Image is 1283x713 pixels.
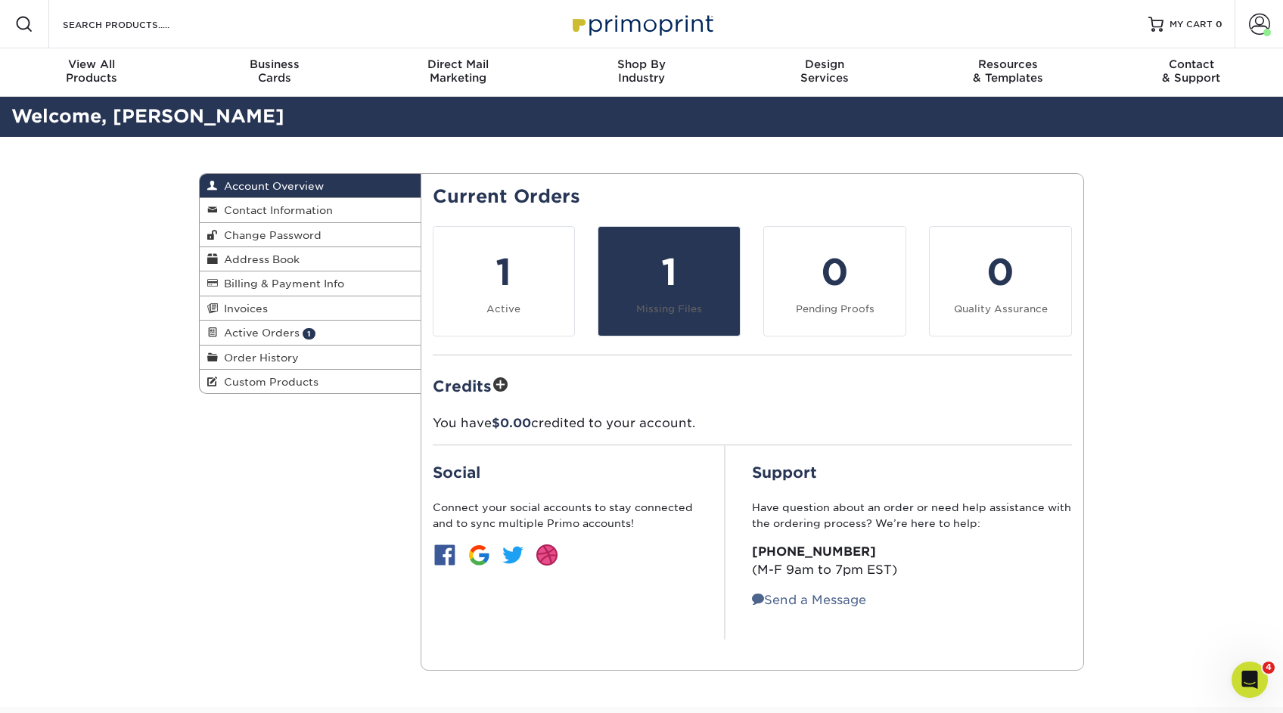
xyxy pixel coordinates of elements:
a: 0 Quality Assurance [929,226,1072,336]
div: & Templates [916,57,1099,85]
span: Resources [916,57,1099,71]
a: Address Book [200,247,421,271]
iframe: Google Customer Reviews [4,667,129,708]
a: Send a Message [752,593,866,607]
a: Contact Information [200,198,421,222]
div: 0 [939,245,1062,299]
img: Primoprint [566,8,717,40]
span: Contact Information [218,204,333,216]
span: Active Orders [218,327,300,339]
div: & Support [1100,57,1283,85]
a: 1 Active [433,226,576,336]
span: Change Password [218,229,322,241]
iframe: Intercom live chat [1232,662,1268,698]
a: Order History [200,346,421,370]
span: Contact [1100,57,1283,71]
p: Have question about an order or need help assistance with the ordering process? We’re here to help: [752,500,1072,531]
span: 0 [1216,19,1222,29]
h2: Credits [433,374,1073,397]
strong: [PHONE_NUMBER] [752,544,876,559]
img: btn-google.jpg [467,543,491,567]
h2: Social [433,463,697,482]
span: Billing & Payment Info [218,277,344,290]
small: Missing Files [636,303,702,315]
img: btn-dribbble.jpg [535,543,559,567]
span: 1 [303,328,315,339]
div: Services [733,57,916,85]
img: btn-twitter.jpg [501,543,525,567]
span: Custom Products [218,376,318,388]
div: 0 [773,245,896,299]
div: Cards [183,57,366,85]
h2: Current Orders [433,186,1073,208]
a: Billing & Payment Info [200,271,421,296]
span: Shop By [550,57,733,71]
a: Contact& Support [1100,48,1283,97]
a: 1 Missing Files [598,226,741,336]
small: Quality Assurance [954,303,1048,315]
div: 1 [607,245,731,299]
span: Direct Mail [367,57,550,71]
div: Marketing [367,57,550,85]
a: Direct MailMarketing [367,48,550,97]
small: Pending Proofs [796,303,874,315]
a: Invoices [200,296,421,321]
a: Resources& Templates [916,48,1099,97]
a: Custom Products [200,370,421,393]
span: Account Overview [218,180,324,192]
span: Invoices [218,302,268,315]
div: Industry [550,57,733,85]
small: Active [486,303,520,315]
p: Connect your social accounts to stay connected and to sync multiple Primo accounts! [433,500,697,531]
span: Order History [218,352,299,364]
img: btn-facebook.jpg [433,543,457,567]
a: Account Overview [200,174,421,198]
input: SEARCH PRODUCTS..... [61,15,209,33]
a: Shop ByIndustry [550,48,733,97]
a: 0 Pending Proofs [763,226,906,336]
h2: Support [752,463,1072,482]
span: $0.00 [492,416,531,430]
div: 1 [443,245,566,299]
a: BusinessCards [183,48,366,97]
span: MY CART [1170,18,1213,31]
a: Active Orders 1 [200,321,421,345]
a: DesignServices [733,48,916,97]
span: Address Book [218,253,300,265]
p: (M-F 9am to 7pm EST) [752,543,1072,579]
p: You have credited to your account. [433,414,1073,432]
span: Business [183,57,366,71]
a: Change Password [200,223,421,247]
span: Design [733,57,916,71]
span: 4 [1263,662,1275,674]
